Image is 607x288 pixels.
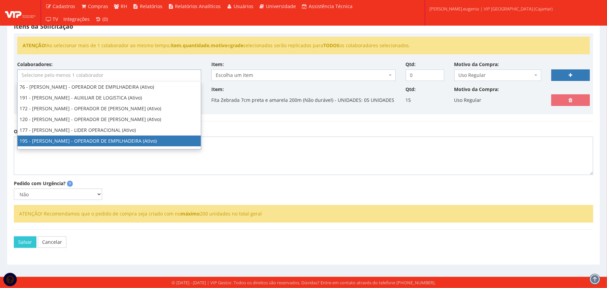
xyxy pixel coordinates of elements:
strong: item [171,42,181,49]
strong: quantidade [183,42,209,49]
p: Uso Regular [454,94,482,106]
li: ATENÇÃO! Recomendamos que o pedido de compra seja criado com no 200 unidades no total geral [19,210,588,217]
label: Motivo da Compra: [454,61,499,68]
label: Motivo da Compra: [454,86,499,93]
label: Item: [211,86,224,93]
span: Assistência Técnica [309,3,353,9]
label: Qtd: [406,61,416,68]
a: TV [43,13,61,26]
li: 191 - [PERSON_NAME] - AUXILIAR DE LOGISTICA (Ativo) [18,92,201,103]
span: RH [121,3,127,9]
a: Integrações [61,13,93,26]
span: Uso Regular [459,72,533,79]
li: 76 - [PERSON_NAME] - OPERADOR DE EMPILHADEIRA (Ativo) [18,82,201,92]
strong: ? [69,181,71,186]
span: Escolha um item [216,72,387,79]
a: (0) [93,13,111,26]
span: Universidade [266,3,296,9]
span: Uso Regular [454,69,541,81]
label: Pedido com Urgência? [14,180,66,187]
span: [PERSON_NAME].eugenio | VIP [GEOGRAPHIC_DATA] (Cajamar) [429,5,553,12]
span: Cadastros [53,3,75,9]
strong: motivo [211,42,227,49]
button: Salvar [14,236,36,248]
p: Fita Zebrada 7cm preta e amarela 200m (Não durável) - UNIDADES: 05 UNIDADES [211,94,394,106]
span: (0) [102,16,108,22]
span: Relatórios Analíticos [175,3,221,9]
span: Integrações [64,16,90,22]
strong: ATENÇÃO! [23,42,47,49]
strong: máximo [181,210,200,217]
input: Selecione pelo menos 1 colaborador [18,70,201,81]
strong: Itens da Solicitação [14,22,73,30]
li: Ao selecionar mais de 1 colaborador ao mesmo tempo, , , e selecionados serão replicados para os c... [23,42,584,49]
span: Usuários [234,3,253,9]
strong: TODOS [323,42,339,49]
li: 172 - [PERSON_NAME] - OPERADOR DE [PERSON_NAME] (Ativo) [18,103,201,114]
p: 15 [406,94,411,106]
strong: grade [230,42,243,49]
label: Item: [211,61,224,68]
li: 120 - [PERSON_NAME] - OPERADOR DE [PERSON_NAME] (Ativo) [18,114,201,125]
li: 195 - [PERSON_NAME] - OPERADOR DE EMPILHADEIRA (Ativo) [18,136,201,146]
li: 177 - [PERSON_NAME] - LIDER OPERACIONAL (Ativo) [18,125,201,136]
span: Compras [88,3,108,9]
label: Qtd: [406,86,416,93]
span: Pedidos marcados como urgentes serão destacados com uma tarja vermelha e terão seu motivo de urgê... [67,181,73,187]
span: Relatórios [140,3,162,9]
li: 192 - [PERSON_NAME] - OPERADOR DE EMPILHADEIRA (Ativo) [18,146,201,157]
img: logo [5,8,35,18]
span: Escolha um item [211,69,395,81]
label: Colaboradores: [17,61,53,68]
a: Cancelar [38,236,66,248]
div: © [DATE] - [DATE] | VIP Gestor. Todos os direitos são reservados. Dúvidas? Entre em contato atrav... [172,280,435,286]
span: TV [53,16,58,22]
label: Observações: [14,128,45,135]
